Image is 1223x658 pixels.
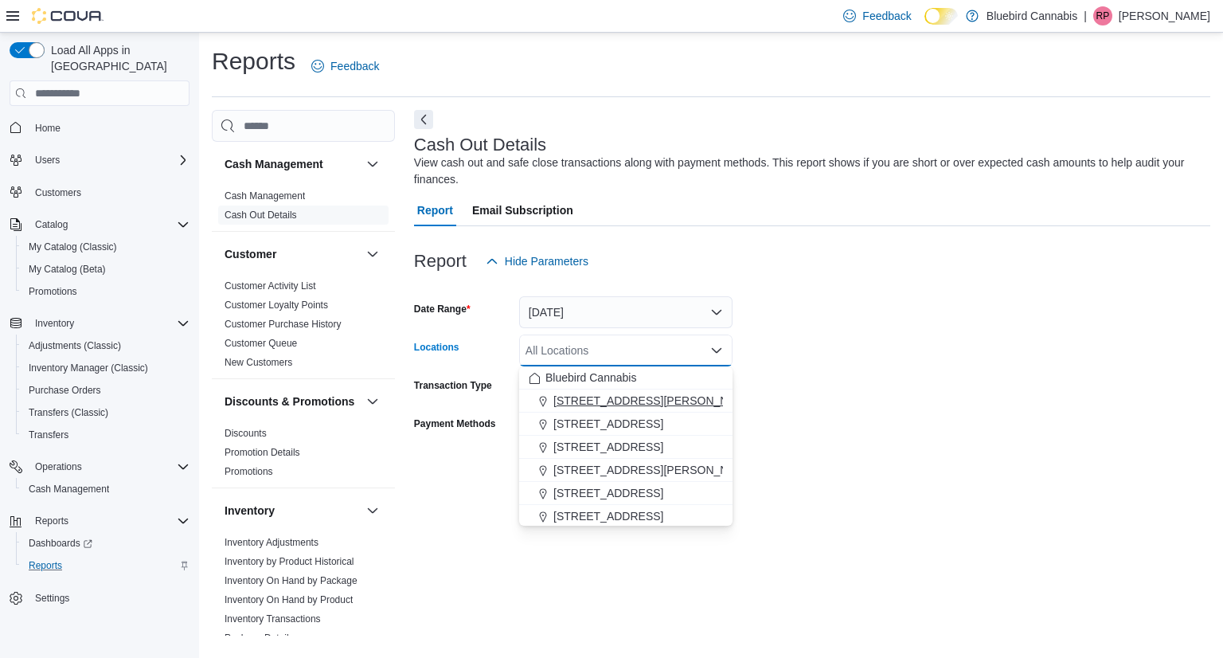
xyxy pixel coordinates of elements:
[225,593,353,606] span: Inventory On Hand by Product
[35,186,81,199] span: Customers
[225,556,354,567] a: Inventory by Product Historical
[22,358,154,378] a: Inventory Manager (Classic)
[414,341,459,354] label: Locations
[212,424,395,488] div: Discounts & Promotions
[225,357,292,368] a: New Customers
[225,338,297,349] a: Customer Queue
[29,339,121,352] span: Adjustments (Classic)
[225,210,297,221] a: Cash Out Details
[22,282,84,301] a: Promotions
[417,194,453,226] span: Report
[225,503,360,519] button: Inventory
[225,156,360,172] button: Cash Management
[29,511,75,531] button: Reports
[519,296,733,328] button: [DATE]
[29,384,101,397] span: Purchase Orders
[16,258,196,280] button: My Catalog (Beta)
[553,439,663,455] span: [STREET_ADDRESS]
[519,413,733,436] button: [STREET_ADDRESS]
[225,613,321,625] span: Inventory Transactions
[3,213,196,236] button: Catalog
[32,8,104,24] img: Cova
[29,429,68,441] span: Transfers
[225,633,294,644] a: Package Details
[29,263,106,276] span: My Catalog (Beta)
[862,8,911,24] span: Feedback
[29,151,66,170] button: Users
[22,381,107,400] a: Purchase Orders
[16,478,196,500] button: Cash Management
[22,480,115,499] a: Cash Management
[16,401,196,424] button: Transfers (Classic)
[45,42,190,74] span: Load All Apps in [GEOGRAPHIC_DATA]
[225,299,328,311] span: Customer Loyalty Points
[553,393,756,409] span: [STREET_ADDRESS][PERSON_NAME]
[22,534,190,553] span: Dashboards
[3,181,196,204] button: Customers
[225,319,342,330] a: Customer Purchase History
[29,457,190,476] span: Operations
[16,424,196,446] button: Transfers
[225,447,300,458] a: Promotion Details
[3,456,196,478] button: Operations
[29,588,190,608] span: Settings
[22,403,115,422] a: Transfers (Classic)
[22,480,190,499] span: Cash Management
[924,8,958,25] input: Dark Mode
[225,356,292,369] span: New Customers
[414,379,492,392] label: Transaction Type
[472,194,573,226] span: Email Subscription
[16,357,196,379] button: Inventory Manager (Classic)
[29,215,74,234] button: Catalog
[225,466,273,477] a: Promotions
[29,362,148,374] span: Inventory Manager (Classic)
[330,58,379,74] span: Feedback
[29,314,190,333] span: Inventory
[212,186,395,231] div: Cash Management
[363,392,382,411] button: Discounts & Promotions
[987,6,1077,25] p: Bluebird Cannabis
[22,237,123,257] a: My Catalog (Classic)
[29,241,117,253] span: My Catalog (Classic)
[225,394,360,409] button: Discounts & Promotions
[29,119,67,138] a: Home
[225,594,353,605] a: Inventory On Hand by Product
[35,592,69,605] span: Settings
[225,156,323,172] h3: Cash Management
[1119,6,1210,25] p: [PERSON_NAME]
[519,390,733,413] button: [STREET_ADDRESS][PERSON_NAME]
[1084,6,1087,25] p: |
[22,534,99,553] a: Dashboards
[35,460,82,473] span: Operations
[305,50,385,82] a: Feedback
[225,575,358,586] a: Inventory On Hand by Package
[225,246,360,262] button: Customer
[225,537,318,548] a: Inventory Adjustments
[225,318,342,331] span: Customer Purchase History
[3,312,196,335] button: Inventory
[225,394,354,409] h3: Discounts & Promotions
[3,149,196,171] button: Users
[553,416,663,432] span: [STREET_ADDRESS]
[225,503,275,519] h3: Inventory
[16,236,196,258] button: My Catalog (Classic)
[35,317,74,330] span: Inventory
[225,613,321,625] a: Inventory Transactions
[16,280,196,303] button: Promotions
[225,337,297,350] span: Customer Queue
[1096,6,1110,25] span: RP
[3,586,196,609] button: Settings
[29,589,76,608] a: Settings
[22,556,190,575] span: Reports
[29,457,88,476] button: Operations
[22,425,75,445] a: Transfers
[16,532,196,554] a: Dashboards
[710,344,723,357] button: Close list of options
[414,303,471,315] label: Date Range
[29,151,190,170] span: Users
[22,336,190,355] span: Adjustments (Classic)
[35,122,61,135] span: Home
[363,155,382,174] button: Cash Management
